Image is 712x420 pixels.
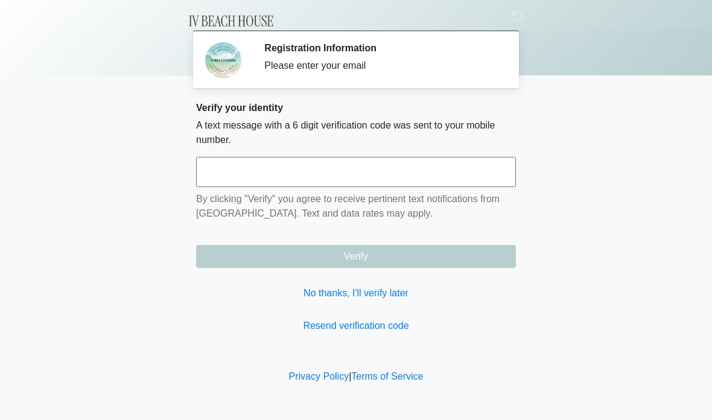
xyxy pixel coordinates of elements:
a: No thanks, I'll verify later [196,286,516,301]
div: Please enter your email [264,59,498,73]
p: By clicking "Verify" you agree to receive pertinent text notifications from [GEOGRAPHIC_DATA]. Te... [196,192,516,221]
a: Privacy Policy [289,371,349,381]
a: Terms of Service [351,371,423,381]
img: Agent Avatar [205,42,241,78]
button: Verify [196,245,516,268]
h2: Registration Information [264,42,498,54]
a: Resend verification code [196,319,516,333]
img: IV Beach House Logo [184,9,279,33]
a: | [349,371,351,381]
p: A text message with a 6 digit verification code was sent to your mobile number. [196,118,516,147]
h2: Verify your identity [196,102,516,113]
